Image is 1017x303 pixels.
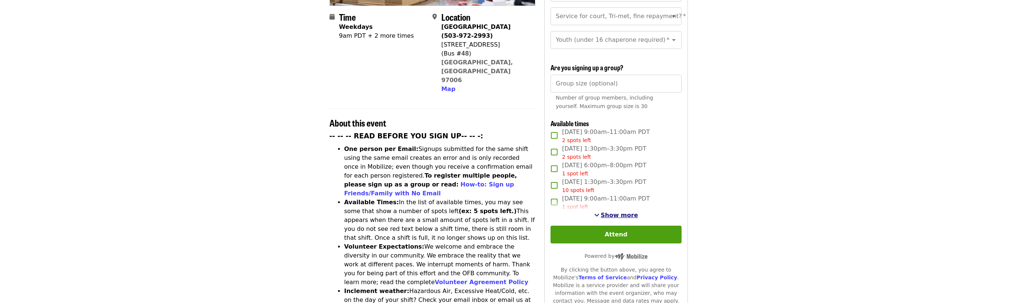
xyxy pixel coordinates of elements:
[562,128,650,144] span: [DATE] 9:00am–11:00am PDT
[441,85,455,94] button: Map
[551,226,681,243] button: Attend
[344,242,536,287] li: We welcome and embrace the diversity in our community. We embrace the reality that we work at dif...
[344,181,514,197] a: How-to: Sign up Friends/Family with No Email
[329,116,386,129] span: About this event
[339,10,356,23] span: Time
[594,211,638,220] button: See more timeslots
[669,11,679,21] button: Open
[441,40,529,49] div: [STREET_ADDRESS]
[459,208,516,215] strong: (ex: 5 spots left.)
[578,275,627,280] a: Terms of Service
[432,13,437,20] i: map-marker-alt icon
[551,63,623,72] span: Are you signing up a group?
[669,35,679,45] button: Open
[441,23,511,39] strong: [GEOGRAPHIC_DATA] (503-972-2993)
[562,194,650,211] span: [DATE] 9:00am–11:00am PDT
[585,253,648,259] span: Powered by
[344,145,419,152] strong: One person per Email:
[339,23,373,30] strong: Weekdays
[344,287,409,294] strong: Inclement weather:
[562,137,591,143] span: 2 spots left
[441,10,471,23] span: Location
[329,132,484,140] strong: -- -- -- READ BEFORE YOU SIGN UP-- -- -:
[344,199,399,206] strong: Available Times:
[441,85,455,92] span: Map
[339,31,414,40] div: 9am PDT + 2 more times
[435,279,528,286] a: Volunteer Agreement Policy
[551,118,589,128] span: Available times
[556,95,653,109] span: Number of group members, including yourself. Maximum group size is 30
[562,161,646,178] span: [DATE] 6:00pm–8:00pm PDT
[636,275,677,280] a: Privacy Policy
[551,75,681,92] input: [object Object]
[562,204,588,210] span: 1 spot left
[562,144,646,161] span: [DATE] 1:30pm–3:30pm PDT
[615,253,648,260] img: Powered by Mobilize
[562,178,646,194] span: [DATE] 1:30pm–3:30pm PDT
[344,172,517,188] strong: To register multiple people, please sign up as a group or read:
[441,49,529,58] div: (Bus #48)
[601,212,638,219] span: Show more
[441,59,513,84] a: [GEOGRAPHIC_DATA], [GEOGRAPHIC_DATA] 97006
[344,145,536,198] li: Signups submitted for the same shift using the same email creates an error and is only recorded o...
[344,243,425,250] strong: Volunteer Expectations:
[562,171,588,176] span: 1 spot left
[329,13,335,20] i: calendar icon
[562,187,594,193] span: 10 spots left
[562,154,591,160] span: 2 spots left
[344,198,536,242] li: In the list of available times, you may see some that show a number of spots left This appears wh...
